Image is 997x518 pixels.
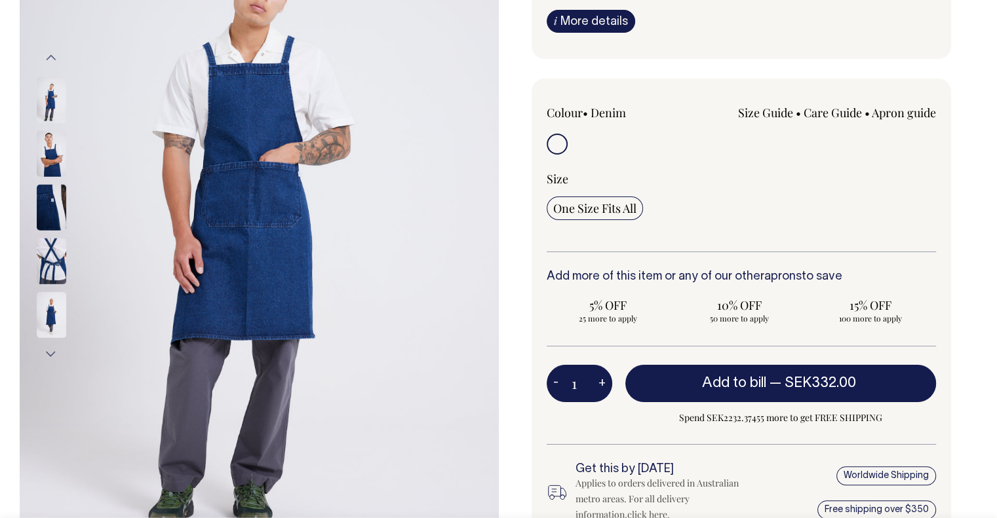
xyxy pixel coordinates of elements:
span: • [583,105,588,120]
span: 5% OFF [553,297,663,313]
span: SEK332.00 [785,377,856,390]
span: One Size Fits All [553,200,636,216]
span: • [865,105,870,120]
img: denim [37,292,66,338]
span: Add to bill [702,377,766,390]
span: Spend SEK2232.37455 more to get FREE SHIPPING [625,410,937,426]
span: 100 more to apply [815,313,926,324]
button: - [547,371,565,397]
span: 25 more to apply [553,313,663,324]
a: aprons [764,271,802,282]
button: Next [41,339,61,369]
span: i [554,14,557,28]
button: Add to bill —SEK332.00 [625,365,937,401]
div: Size [547,171,937,187]
span: — [770,377,859,390]
span: • [796,105,801,120]
span: 50 more to apply [684,313,794,324]
input: 10% OFF 50 more to apply [678,293,801,327]
span: 10% OFF [684,297,794,313]
a: Size Guide [738,105,793,120]
a: iMore details [547,10,635,33]
a: Apron guide [872,105,936,120]
button: + [592,371,612,397]
a: Care Guide [804,105,862,120]
h6: Add more of this item or any of our other to save [547,270,937,284]
img: denim [37,77,66,123]
div: Colour [547,105,703,120]
input: 15% OFF 100 more to apply [809,293,932,327]
img: denim [37,185,66,231]
button: Previous [41,43,61,72]
h6: Get this by [DATE] [576,463,759,476]
img: denim [37,238,66,284]
span: 15% OFF [815,297,926,313]
img: denim [37,131,66,177]
label: Denim [591,105,626,120]
input: 5% OFF 25 more to apply [547,293,670,327]
input: One Size Fits All [547,196,643,220]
